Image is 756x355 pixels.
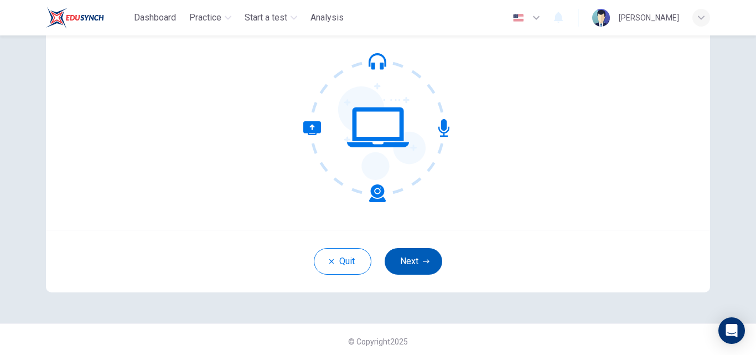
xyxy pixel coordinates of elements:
[592,9,610,27] img: Profile picture
[511,14,525,22] img: en
[189,11,221,24] span: Practice
[134,11,176,24] span: Dashboard
[306,8,348,28] button: Analysis
[185,8,236,28] button: Practice
[619,11,679,24] div: [PERSON_NAME]
[385,248,442,275] button: Next
[46,7,130,29] a: Train Test logo
[310,11,344,24] span: Analysis
[718,317,745,344] div: Open Intercom Messenger
[240,8,302,28] button: Start a test
[348,337,408,346] span: © Copyright 2025
[46,7,104,29] img: Train Test logo
[314,248,371,275] button: Quit
[130,8,180,28] button: Dashboard
[245,11,287,24] span: Start a test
